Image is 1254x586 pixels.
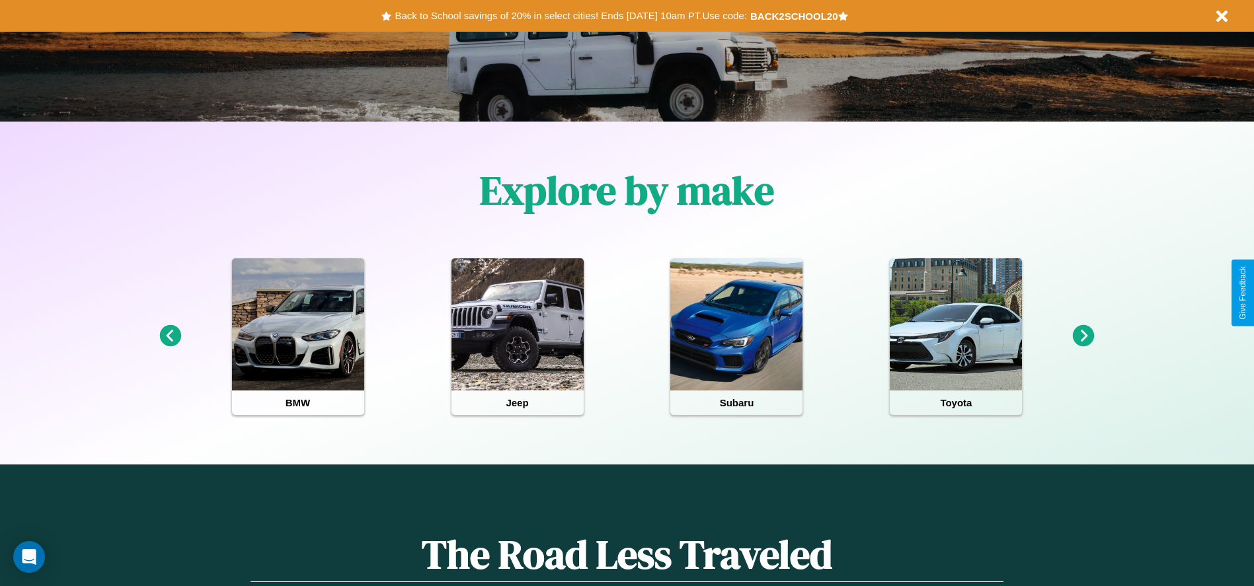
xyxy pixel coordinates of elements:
[251,527,1003,582] h1: The Road Less Traveled
[1238,266,1247,320] div: Give Feedback
[232,390,364,415] h4: BMW
[451,390,584,415] h4: Jeep
[890,390,1022,415] h4: Toyota
[13,541,45,573] div: Open Intercom Messenger
[750,11,838,22] b: BACK2SCHOOL20
[480,163,774,217] h1: Explore by make
[670,390,803,415] h4: Subaru
[391,7,750,25] button: Back to School savings of 20% in select cities! Ends [DATE] 10am PT.Use code:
